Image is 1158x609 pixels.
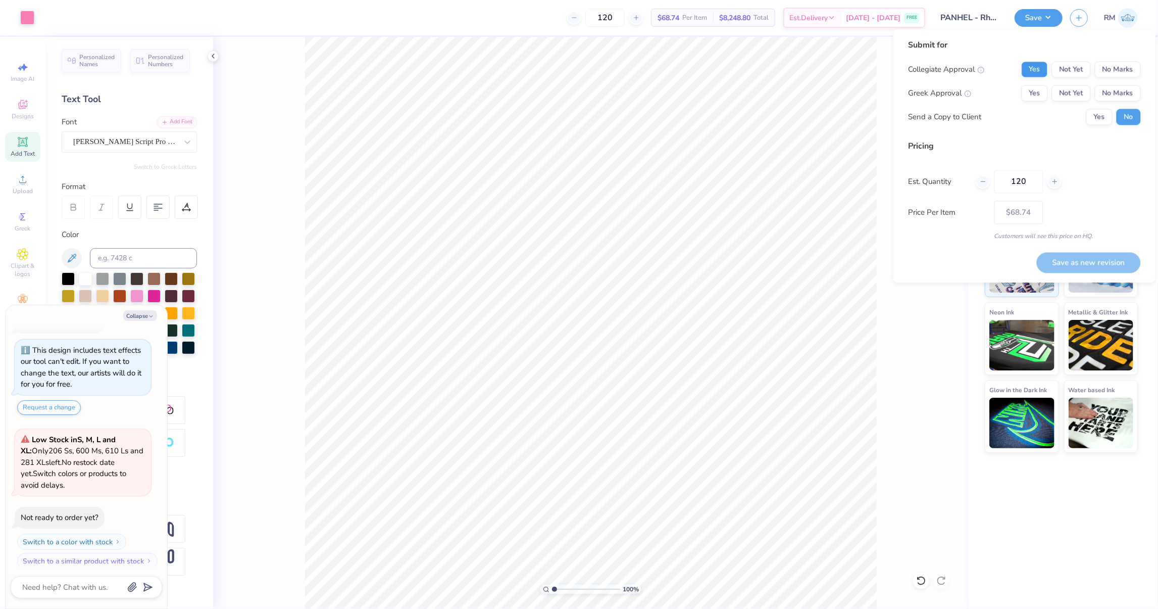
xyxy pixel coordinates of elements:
[134,163,197,171] button: Switch to Greek Letters
[933,8,1007,28] input: Untitled Design
[1104,12,1116,24] span: RM
[11,150,35,158] span: Add Text
[123,310,157,321] button: Collapse
[989,307,1014,317] span: Neon Ink
[909,207,987,218] label: Price Per Item
[1095,85,1141,102] button: No Marks
[146,558,152,564] img: Switch to a similar product with stock
[79,54,115,68] span: Personalized Names
[909,64,985,75] div: Collegiate Approval
[585,9,625,27] input: – –
[909,39,1141,52] div: Submit for
[21,435,116,456] strong: Low Stock in S, M, L and XL :
[1086,109,1113,125] button: Yes
[1052,62,1091,78] button: Not Yet
[789,13,828,23] span: Est. Delivery
[658,13,679,23] span: $68.74
[21,512,98,523] div: Not ready to order yet?
[994,170,1043,194] input: – –
[115,539,121,545] img: Switch to a color with stock
[17,534,126,550] button: Switch to a color with stock
[719,13,750,23] span: $8,248.80
[1104,8,1138,28] a: RM
[909,87,972,99] div: Greek Approval
[989,398,1054,448] img: Glow in the Dark Ink
[989,320,1054,370] img: Neon Ink
[62,92,197,106] div: Text Tool
[21,457,115,479] span: No restock date yet.
[907,14,917,21] span: FREE
[1069,385,1115,395] span: Water based Ink
[5,262,40,278] span: Clipart & logos
[62,116,77,128] label: Font
[62,181,198,193] div: Format
[17,553,158,569] button: Switch to a similar product with stock
[1069,320,1134,370] img: Metallic & Glitter Ink
[157,116,197,128] div: Add Font
[1022,62,1048,78] button: Yes
[1022,85,1048,102] button: Yes
[682,13,707,23] span: Per Item
[21,345,141,390] div: This design includes text effects our tool can't edit. If you want to change the text, our artist...
[13,187,33,195] span: Upload
[1117,109,1141,125] button: No
[15,224,31,232] span: Greek
[62,229,197,241] div: Color
[909,176,969,188] label: Est. Quantity
[909,140,1141,153] div: Pricing
[846,13,900,23] span: [DATE] - [DATE]
[1069,307,1128,317] span: Metallic & Glitter Ink
[1095,62,1141,78] button: No Marks
[11,75,35,83] span: Image AI
[909,111,982,123] div: Send a Copy to Client
[21,435,143,490] span: Only 206 Ss, 600 Ms, 610 Ls and 281 XLs left. Switch colors or products to avoid delays.
[17,400,81,415] button: Request a change
[1015,9,1063,27] button: Save
[90,248,197,268] input: e.g. 7428 c
[753,13,769,23] span: Total
[1069,398,1134,448] img: Water based Ink
[1118,8,1138,28] img: Revati Mahurkar
[623,585,639,594] span: 100 %
[989,385,1047,395] span: Glow in the Dark Ink
[909,232,1141,241] div: Customers will see this price on HQ.
[12,112,34,120] span: Designs
[148,54,184,68] span: Personalized Numbers
[1052,85,1091,102] button: Not Yet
